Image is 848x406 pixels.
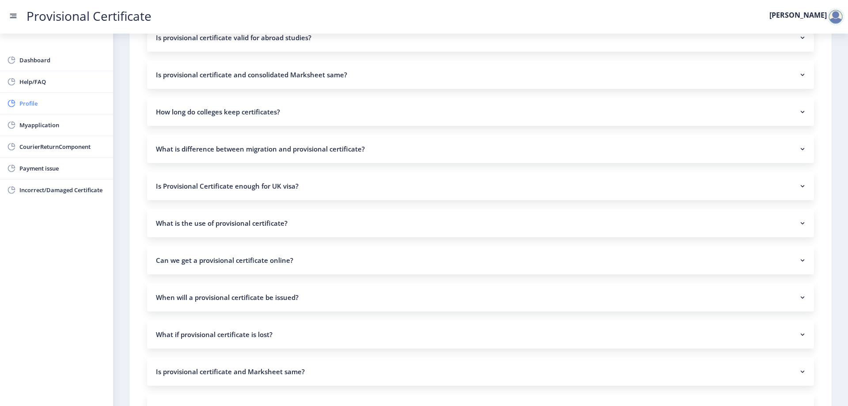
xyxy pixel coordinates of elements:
nb-accordion-item-header: What is the use of provisional certificate? [147,209,814,237]
span: Help/FAQ [19,76,106,87]
nb-accordion-item-header: When will a provisional certificate be issued? [147,283,814,311]
nb-accordion-item-header: What is difference between migration and provisional certificate? [147,135,814,163]
nb-accordion-item-header: Is provisional certificate and consolidated Marksheet same? [147,61,814,89]
span: Dashboard [19,55,106,65]
nb-accordion-item-header: How long do colleges keep certificates? [147,98,814,126]
nb-accordion-item-header: Is provisional certificate and Marksheet same? [147,357,814,386]
nb-accordion-item-header: Is Provisional Certificate enough for UK visa? [147,172,814,200]
nb-accordion-item-header: Is provisional certificate valid for abroad studies? [147,23,814,52]
label: [PERSON_NAME] [769,11,827,19]
span: CourierReturnComponent [19,141,106,152]
span: Payment issue [19,163,106,174]
nb-accordion-item-header: What if provisional certificate is lost? [147,320,814,349]
span: Myapplication [19,120,106,130]
a: Provisional Certificate [18,11,160,21]
span: Profile [19,98,106,109]
span: Incorrect/Damaged Certificate [19,185,106,195]
nb-accordion-item-header: Can we get a provisional certificate online? [147,246,814,274]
